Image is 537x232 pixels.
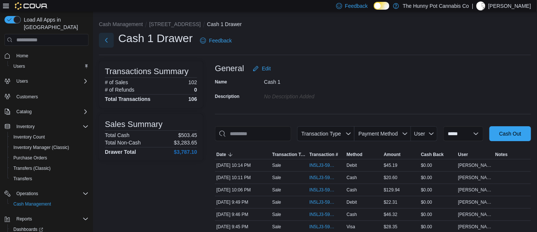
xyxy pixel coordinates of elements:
span: $22.31 [384,199,398,205]
span: $45.19 [384,162,398,168]
input: This is a search bar. As you type, the results lower in the page will automatically filter. [215,126,291,141]
span: IN5LJ3-5951936 [309,199,336,205]
div: Cash 1 [264,76,364,85]
span: IN5LJ3-5951908 [309,224,336,230]
button: Notes [494,150,531,159]
h4: $3,787.10 [174,149,197,155]
button: Catalog [13,107,35,116]
span: Inventory Manager (Classic) [10,143,89,152]
span: Feedback [345,2,368,10]
span: Payment Method [358,131,398,137]
p: Sale [272,187,281,193]
p: | [472,1,473,10]
button: Transfers (Classic) [7,163,91,174]
span: Purchase Orders [10,153,89,162]
label: Description [215,93,239,99]
nav: An example of EuiBreadcrumbs [99,20,531,29]
button: Operations [13,189,41,198]
button: Inventory [13,122,38,131]
button: Users [1,76,91,86]
span: Transaction # [309,152,338,158]
div: $0.00 [419,185,457,194]
span: Operations [16,191,38,197]
button: Users [7,61,91,71]
button: IN5LJ3-5951936 [309,198,344,207]
span: Transfers [10,174,89,183]
span: Customers [13,92,89,101]
button: IN5LJ3-5951908 [309,222,344,231]
span: Inventory Manager (Classic) [13,144,69,150]
span: Feedback [209,37,232,44]
a: Transfers (Classic) [10,164,54,173]
img: Cova [15,2,48,10]
button: Inventory Count [7,132,91,142]
button: Transaction Type [271,150,308,159]
span: Reports [16,216,32,222]
button: Inventory [1,121,91,132]
p: Sale [272,224,281,230]
span: Cash Back [421,152,444,158]
span: IN5LJ3-5952090 [309,175,336,181]
span: Edit [262,65,271,72]
p: Sale [272,175,281,181]
span: User [458,152,468,158]
p: [PERSON_NAME] [488,1,531,10]
span: [PERSON_NAME] [458,212,492,217]
a: Feedback [197,33,235,48]
div: Marcus Lautenbach [476,1,485,10]
span: Debit [347,199,357,205]
button: Users [13,77,31,86]
span: $46.32 [384,212,398,217]
span: Operations [13,189,89,198]
button: Transfers [7,174,91,184]
span: $20.60 [384,175,398,181]
button: Reports [1,214,91,224]
span: Inventory Count [13,134,45,140]
div: [DATE] 9:45 PM [215,222,271,231]
h6: Total Cash [105,132,129,138]
h3: Transactions Summary [105,67,189,76]
span: [PERSON_NAME] [458,175,492,181]
a: Home [13,51,31,60]
h6: # of Sales [105,79,128,85]
h3: Sales Summary [105,120,163,129]
input: Dark Mode [374,2,389,10]
a: Inventory Manager (Classic) [10,143,72,152]
span: Users [13,63,25,69]
button: Purchase Orders [7,153,91,163]
span: Cash Out [499,130,521,137]
button: Next [99,33,114,48]
span: Home [16,53,28,59]
div: [DATE] 9:49 PM [215,198,271,207]
p: 102 [189,79,197,85]
div: $0.00 [419,222,457,231]
button: [STREET_ADDRESS] [149,21,200,27]
h1: Cash 1 Drawer [118,31,193,46]
h6: Total Non-Cash [105,140,141,146]
button: Cash 1 Drawer [207,21,242,27]
button: Payment Method [354,126,411,141]
button: Cash Out [489,126,531,141]
h6: # of Refunds [105,87,134,93]
span: Reports [13,214,89,223]
span: Cash [347,212,357,217]
p: Sale [272,162,281,168]
span: Catalog [13,107,89,116]
p: 0 [194,87,197,93]
button: IN5LJ3-5952112 [309,161,344,170]
span: Cash Management [13,201,51,207]
span: $28.35 [384,224,398,230]
span: Inventory [16,124,35,130]
button: Date [215,150,271,159]
button: Customers [1,91,91,102]
a: Transfers [10,174,35,183]
div: [DATE] 10:14 PM [215,161,271,170]
button: Method [345,150,382,159]
div: $0.00 [419,198,457,207]
span: Transfers (Classic) [10,164,89,173]
h4: Drawer Total [105,149,136,155]
button: Cash Management [99,21,143,27]
button: IN5LJ3-5952056 [309,185,344,194]
span: Cash Management [10,200,89,209]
